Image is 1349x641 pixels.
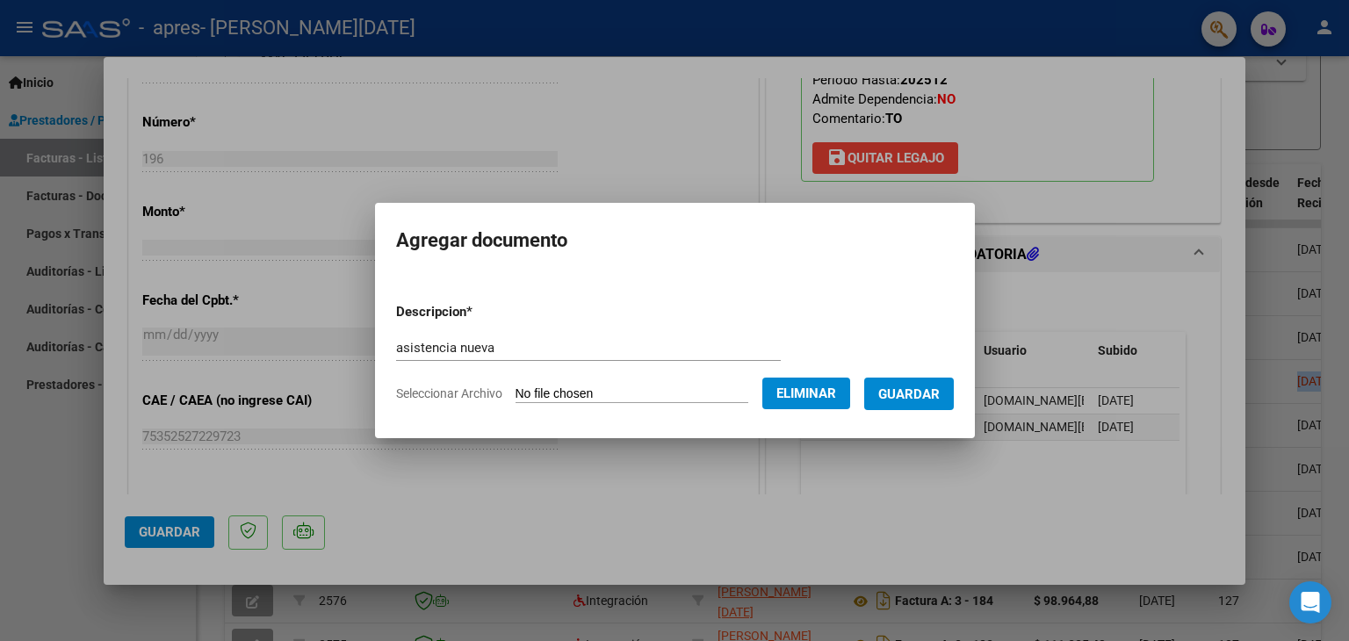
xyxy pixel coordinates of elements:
div: Open Intercom Messenger [1289,581,1331,623]
p: Descripcion [396,302,564,322]
button: Eliminar [762,378,850,409]
span: Eliminar [776,385,836,401]
button: Guardar [864,378,954,410]
h2: Agregar documento [396,224,954,257]
span: Guardar [878,386,940,402]
span: Seleccionar Archivo [396,386,502,400]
